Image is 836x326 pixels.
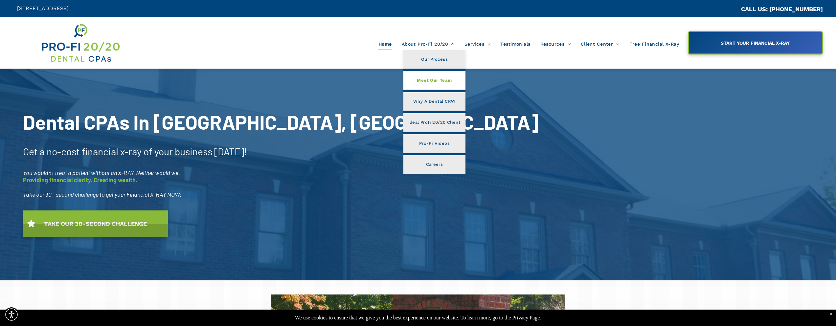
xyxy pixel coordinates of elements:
span: Ideal Profi 20/20 Client [408,118,461,127]
span: Pro-Fi Videos [419,139,450,148]
span: You wouldn’t treat a patient without an X-RAY. Neither would we. [23,169,180,176]
img: Get Dental CPA Consulting, Bookkeeping, & Bank Loans [41,22,120,64]
div: Accessibility Menu [4,307,19,322]
a: TAKE OUR 30-SECOND CHALLENGE [23,210,168,237]
a: Services [460,38,496,50]
span: Dental CPAs In [GEOGRAPHIC_DATA], [GEOGRAPHIC_DATA] [23,110,538,134]
span: Providing financial clarity. Creating wealth. [23,176,137,184]
a: Resources [535,38,576,50]
a: START YOUR FINANCIAL X-RAY [688,31,823,54]
span: Careers [426,160,443,169]
a: Why A Dental CPA? [403,92,465,111]
span: Meet Our Team [417,76,452,85]
a: Client Center [576,38,624,50]
a: Home [373,38,397,50]
a: Careers [403,155,465,174]
a: CALL US: [PHONE_NUMBER] [741,6,823,12]
a: Meet Our Team [403,71,465,90]
span: Take our 30 - second challenge to get your Financial X-RAY NOW! [23,191,182,198]
span: [STREET_ADDRESS] [17,5,69,11]
span: START YOUR FINANCIAL X-RAY [718,37,792,49]
a: Free Financial X-Ray [624,38,684,50]
span: no-cost financial x-ray [47,145,142,157]
a: About Pro-Fi 20/20 [397,38,460,50]
span: of your business [DATE]! [144,145,247,157]
span: TAKE OUR 30-SECOND CHALLENGE [42,217,149,230]
a: Ideal Profi 20/20 Client [403,113,465,132]
span: Our Process [421,55,448,64]
a: Our Process [403,50,465,69]
a: Testimonials [495,38,535,50]
span: About Pro-Fi 20/20 [402,38,455,50]
span: Get a [23,145,45,157]
div: Dismiss notification [830,311,833,317]
a: Pro-Fi Videos [403,134,465,153]
span: CA::CALLC [713,6,741,12]
span: Why A Dental CPA? [413,97,456,106]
